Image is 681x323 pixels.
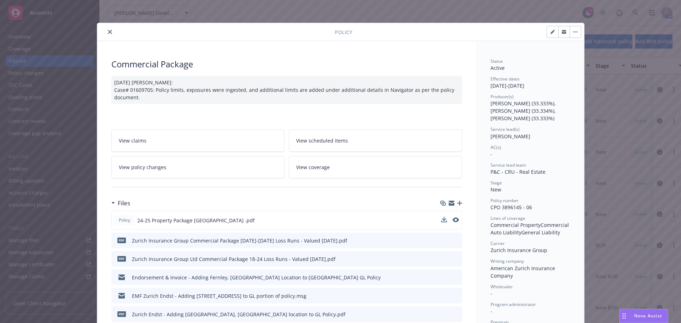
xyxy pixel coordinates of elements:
span: American Zurich Insurance Company [491,265,557,279]
div: Zurich Insurance Group Commercial Package [DATE]-[DATE] Loss Runs - Valued [DATE].pdf [132,237,347,244]
span: Policy number [491,197,519,204]
a: View policy changes [111,156,285,178]
div: Zurich Insurance Group Ltd Commercial Package 18-24 Loss Runs - Valued [DATE].pdf [132,255,336,263]
span: Policy [335,28,352,36]
span: Active [491,65,505,71]
span: - [491,290,492,297]
span: 24-25 Property Package [GEOGRAPHIC_DATA] .pdf [137,217,255,224]
span: Status [491,58,503,64]
span: Policy [117,217,132,223]
div: Zurich Endst - Adding [GEOGRAPHIC_DATA], [GEOGRAPHIC_DATA] location to GL Policy.pdf [132,311,345,318]
button: download file [442,237,447,244]
div: EMF Zurich Endst - Adding [STREET_ADDRESS] to GL portion of policy.msg [132,292,306,300]
div: [DATE] [PERSON_NAME]: Case# 01609705: Policy limits, exposures were ingested, and additional limi... [111,76,462,104]
span: Writing company [491,258,524,264]
span: Service lead(s) [491,126,520,132]
span: - [491,151,492,157]
span: pdf [117,238,126,243]
button: download file [442,255,447,263]
span: View policy changes [119,163,166,171]
span: Carrier [491,240,505,246]
span: [PERSON_NAME] [491,133,530,140]
button: preview file [453,311,459,318]
span: Lines of coverage [491,215,525,221]
span: General Liability [521,229,560,236]
div: [DATE] - [DATE] [491,76,570,89]
span: View coverage [296,163,330,171]
span: pdf [117,311,126,317]
button: preview file [453,292,459,300]
button: preview file [453,237,459,244]
span: Effective dates [491,76,520,82]
div: Commercial Package [111,58,462,70]
button: preview file [453,255,459,263]
span: [PERSON_NAME] (33.333%), [PERSON_NAME] (33.334%), [PERSON_NAME] (33.333%) [491,100,557,122]
button: download file [441,217,447,224]
span: CPO 3896145 - 06 [491,204,532,211]
div: Files [111,199,130,208]
span: Commercial Property [491,222,541,228]
a: View scheduled items [289,129,462,152]
button: download file [442,274,447,281]
a: View coverage [289,156,462,178]
h3: Files [118,199,130,208]
button: download file [441,217,447,222]
span: View scheduled items [296,137,348,144]
button: Nova Assist [619,309,668,323]
div: Drag to move [620,309,629,323]
span: pdf [117,256,126,261]
div: Endorsement & Invoice - Adding Fernley, [GEOGRAPHIC_DATA] Location to [GEOGRAPHIC_DATA] GL Policy [132,274,381,281]
button: close [106,28,114,36]
button: preview file [453,217,459,224]
span: Service lead team [491,162,526,168]
button: download file [442,292,447,300]
span: New [491,186,501,193]
span: - [491,308,492,314]
span: AC(s) [491,144,501,150]
button: preview file [453,274,459,281]
button: download file [442,311,447,318]
button: preview file [453,217,459,222]
a: View claims [111,129,285,152]
span: View claims [119,137,146,144]
span: Wholesaler [491,284,513,290]
span: Stage [491,180,502,186]
span: Zurich Insurance Group [491,247,547,254]
span: Commercial Auto Liability [491,222,570,236]
span: Program administrator [491,301,536,307]
span: P&C - CRU - Real Estate [491,168,546,175]
span: Producer(s) [491,94,514,100]
span: Nova Assist [634,313,662,319]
